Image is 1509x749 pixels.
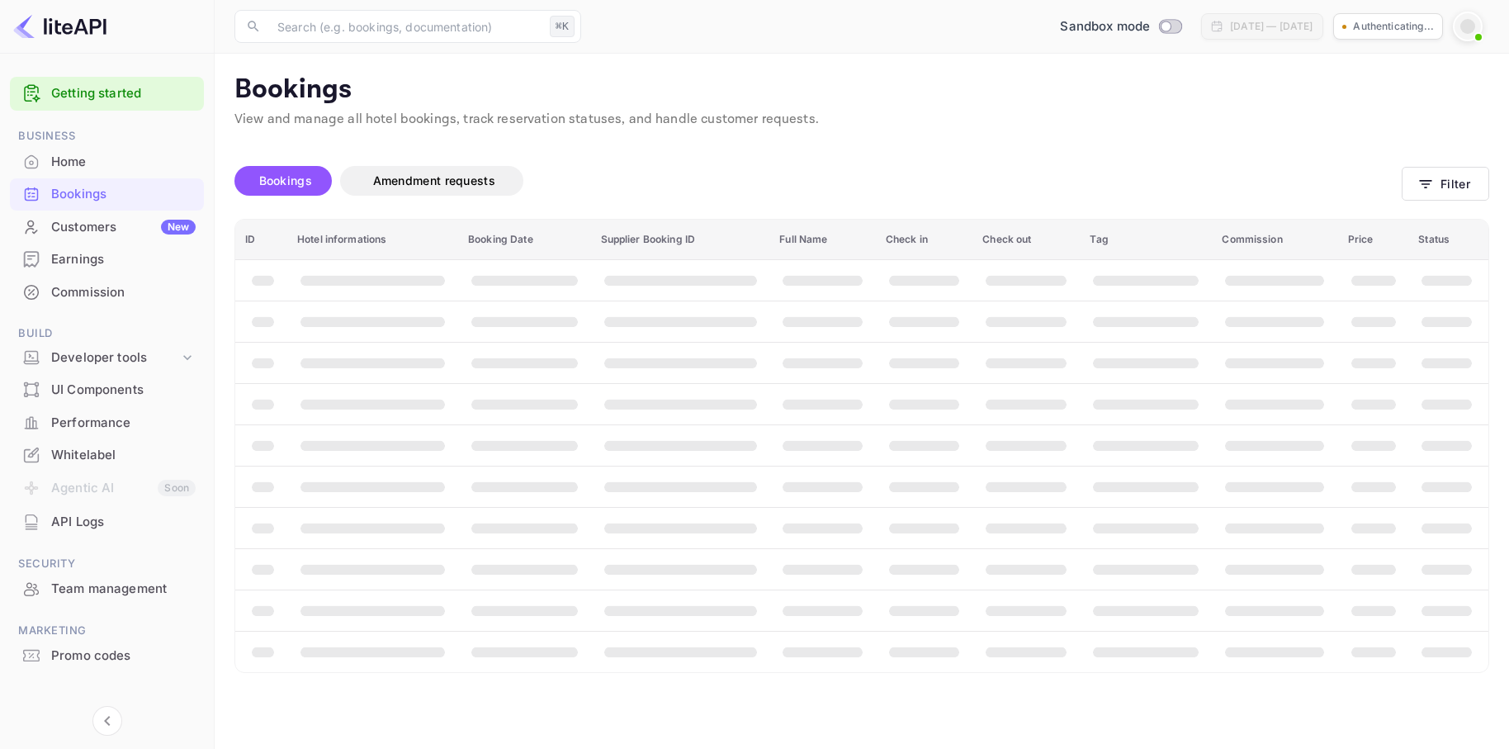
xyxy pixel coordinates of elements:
[458,220,591,260] th: Booking Date
[10,374,204,406] div: UI Components
[1053,17,1188,36] div: Switch to Production mode
[235,220,1488,672] table: booking table
[287,220,458,260] th: Hotel informations
[51,381,196,400] div: UI Components
[10,211,204,244] div: CustomersNew
[591,220,770,260] th: Supplier Booking ID
[51,647,196,666] div: Promo codes
[10,573,204,604] a: Team management
[161,220,196,235] div: New
[10,506,204,537] a: API Logs
[51,218,196,237] div: Customers
[10,344,204,372] div: Developer tools
[92,706,122,736] button: Collapse navigation
[10,555,204,573] span: Security
[550,16,575,37] div: ⌘K
[373,173,495,187] span: Amendment requests
[10,77,204,111] div: Getting started
[1080,220,1212,260] th: Tag
[1353,19,1434,34] p: Authenticating...
[51,153,196,172] div: Home
[13,13,106,40] img: LiteAPI logo
[10,506,204,538] div: API Logs
[235,220,287,260] th: ID
[51,348,179,367] div: Developer tools
[769,220,876,260] th: Full Name
[234,166,1402,196] div: account-settings tabs
[51,185,196,204] div: Bookings
[10,407,204,439] div: Performance
[10,244,204,276] div: Earnings
[10,127,204,145] span: Business
[10,244,204,274] a: Earnings
[51,580,196,599] div: Team management
[267,10,543,43] input: Search (e.g. bookings, documentation)
[876,220,972,260] th: Check in
[259,173,312,187] span: Bookings
[51,250,196,269] div: Earnings
[10,439,204,470] a: Whitelabel
[1230,19,1313,34] div: [DATE] — [DATE]
[10,277,204,307] a: Commission
[10,407,204,438] a: Performance
[10,178,204,209] a: Bookings
[51,84,196,103] a: Getting started
[1338,220,1409,260] th: Price
[10,325,204,343] span: Build
[234,73,1489,107] p: Bookings
[10,146,204,177] a: Home
[10,439,204,472] div: Whitelabel
[972,220,1080,260] th: Check out
[10,146,204,178] div: Home
[10,640,204,672] div: Promo codes
[10,277,204,309] div: Commission
[10,374,204,405] a: UI Components
[10,178,204,211] div: Bookings
[1060,17,1150,36] span: Sandbox mode
[10,211,204,242] a: CustomersNew
[1408,220,1488,260] th: Status
[51,414,196,433] div: Performance
[51,446,196,465] div: Whitelabel
[10,573,204,605] div: Team management
[1402,167,1489,201] button: Filter
[10,622,204,640] span: Marketing
[51,513,196,532] div: API Logs
[10,640,204,671] a: Promo codes
[51,283,196,302] div: Commission
[1212,220,1337,260] th: Commission
[234,110,1489,130] p: View and manage all hotel bookings, track reservation statuses, and handle customer requests.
